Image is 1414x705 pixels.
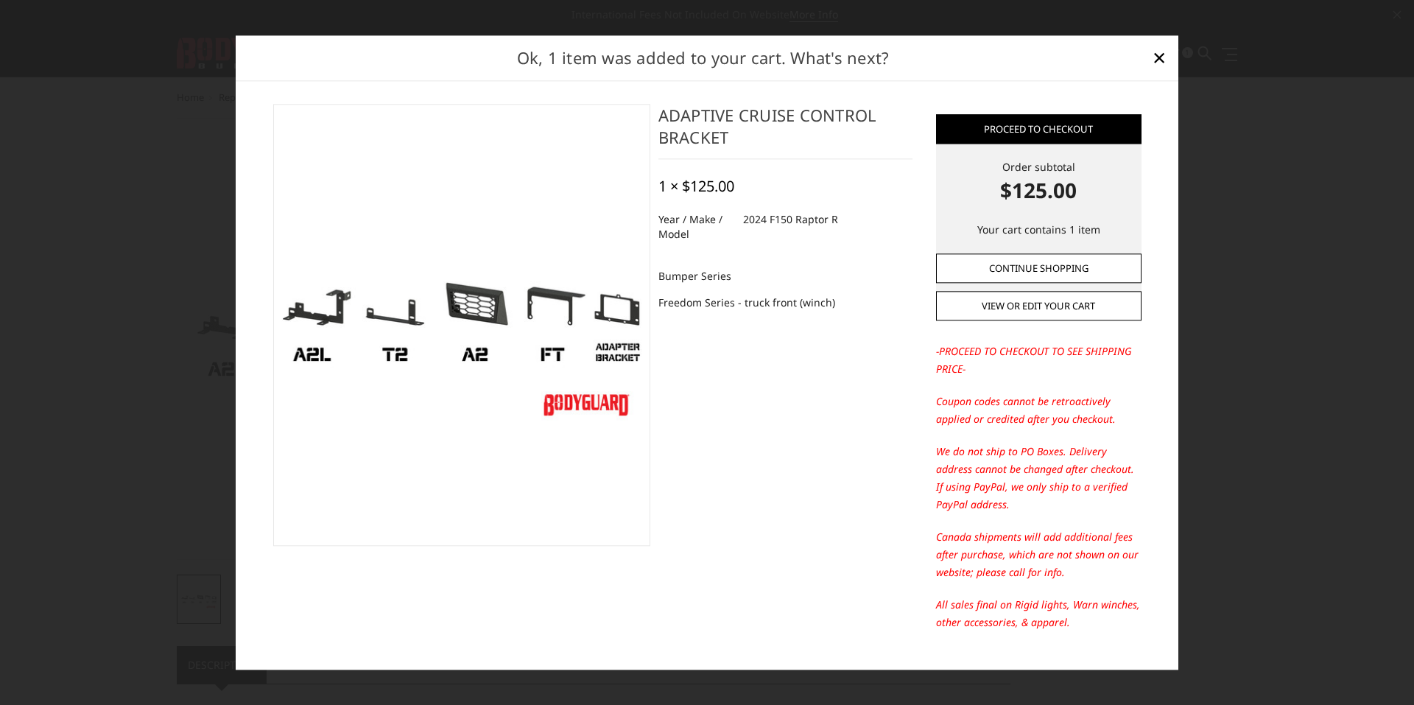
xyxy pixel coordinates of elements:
dd: Freedom Series - truck front (winch) [658,290,835,316]
span: × [1153,42,1166,74]
dd: 2024 F150 Raptor R [743,206,838,233]
dt: Year / Make / Model [658,206,732,248]
h4: Adaptive Cruise Control Bracket [658,104,912,159]
div: 1 × $125.00 [658,178,734,195]
strong: $125.00 [936,175,1142,206]
dt: Bumper Series [658,263,732,290]
p: We do not ship to PO Boxes. Delivery address cannot be changed after checkout. If using PayPal, w... [936,443,1142,513]
h2: Ok, 1 item was added to your cart. What's next? [259,46,1147,70]
a: View or edit your cart [936,291,1142,320]
p: Canada shipments will add additional fees after purchase, which are not shown on our website; ple... [936,528,1142,581]
a: Proceed to checkout [936,114,1142,144]
p: All sales final on Rigid lights, Warn winches, other accessories, & apparel. [936,596,1142,631]
div: Order subtotal [936,159,1142,206]
p: Your cart contains 1 item [936,221,1142,239]
p: Coupon codes cannot be retroactively applied or credited after you checkout. [936,393,1142,428]
img: Adaptive Cruise Control Bracket [281,224,642,427]
a: Close [1147,46,1171,70]
p: -PROCEED TO CHECKOUT TO SEE SHIPPING PRICE- [936,343,1142,378]
a: Continue Shopping [936,253,1142,283]
iframe: Chat Widget [1340,634,1414,705]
